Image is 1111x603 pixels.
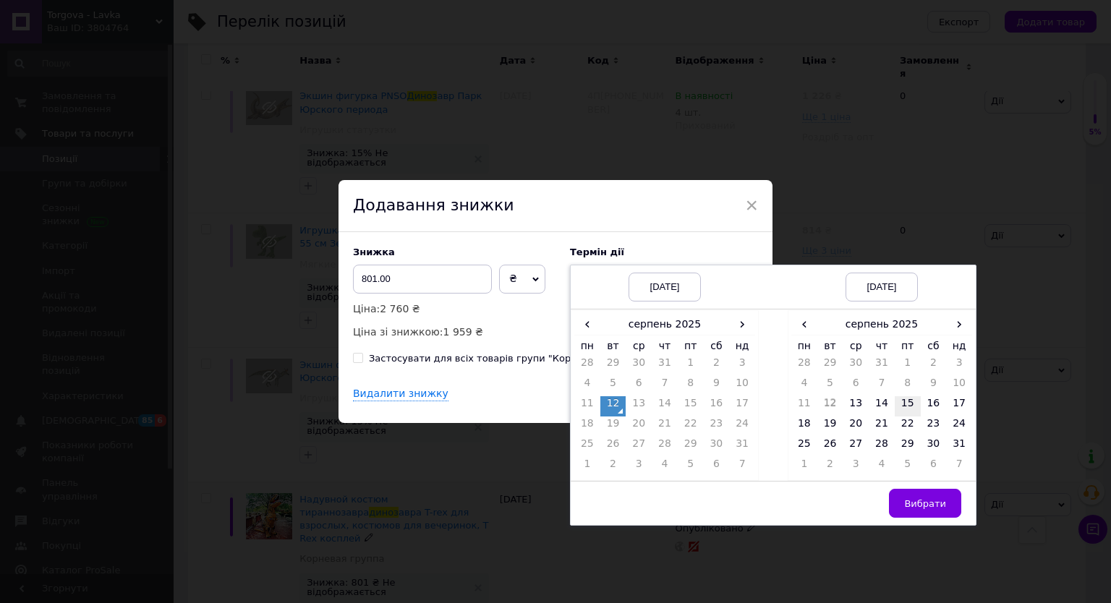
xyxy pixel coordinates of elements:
td: 6 [843,376,869,396]
th: пн [574,335,600,356]
td: 12 [600,396,626,416]
td: 5 [678,457,704,477]
td: 21 [652,416,678,437]
td: 31 [729,437,755,457]
td: 8 [678,376,704,396]
td: 10 [729,376,755,396]
td: 19 [600,416,626,437]
td: 8 [895,376,921,396]
th: вт [600,335,626,356]
td: 23 [704,416,730,437]
td: 1 [574,457,600,477]
td: 1 [791,457,817,477]
th: ср [843,335,869,356]
td: 13 [843,396,869,416]
th: серпень 2025 [817,314,947,335]
td: 28 [652,437,678,457]
span: ₴ [509,273,517,284]
td: 27 [626,437,652,457]
th: пт [678,335,704,356]
td: 20 [843,416,869,437]
td: 5 [817,376,843,396]
td: 3 [729,356,755,376]
td: 11 [791,396,817,416]
td: 30 [626,356,652,376]
th: пн [791,335,817,356]
td: 28 [791,356,817,376]
span: ‹ [791,314,817,335]
td: 10 [946,376,972,396]
input: 0 [353,265,492,294]
td: 30 [921,437,947,457]
td: 4 [869,457,895,477]
td: 13 [626,396,652,416]
td: 6 [921,457,947,477]
td: 7 [652,376,678,396]
td: 26 [600,437,626,457]
td: 29 [600,356,626,376]
td: 22 [895,416,921,437]
td: 6 [626,376,652,396]
td: 18 [791,416,817,437]
div: [DATE] [629,273,701,301]
td: 4 [652,457,678,477]
td: 16 [704,396,730,416]
span: › [729,314,755,335]
td: 12 [817,396,843,416]
td: 24 [729,416,755,437]
td: 14 [869,396,895,416]
td: 9 [921,376,947,396]
td: 7 [729,457,755,477]
button: Вибрати [889,489,961,518]
th: серпень 2025 [600,314,730,335]
td: 27 [843,437,869,457]
th: сб [704,335,730,356]
td: 25 [791,437,817,457]
span: 2 760 ₴ [380,303,420,315]
td: 21 [869,416,895,437]
td: 1 [895,356,921,376]
td: 9 [704,376,730,396]
td: 28 [574,356,600,376]
td: 5 [895,457,921,477]
td: 17 [729,396,755,416]
td: 17 [946,396,972,416]
span: × [745,193,758,218]
th: чт [652,335,678,356]
td: 23 [921,416,947,437]
p: Ціна: [353,301,555,317]
td: 30 [843,356,869,376]
td: 25 [574,437,600,457]
td: 3 [843,457,869,477]
td: 29 [678,437,704,457]
td: 31 [869,356,895,376]
td: 2 [817,457,843,477]
td: 15 [678,396,704,416]
td: 29 [817,356,843,376]
span: ‹ [574,314,600,335]
td: 2 [921,356,947,376]
div: Видалити знижку [353,387,448,402]
td: 6 [704,457,730,477]
td: 18 [574,416,600,437]
td: 1 [678,356,704,376]
td: 30 [704,437,730,457]
span: Додавання знижки [353,196,514,214]
td: 2 [704,356,730,376]
td: 14 [652,396,678,416]
td: 7 [869,376,895,396]
td: 3 [946,356,972,376]
td: 31 [946,437,972,457]
span: Знижка [353,247,395,257]
td: 26 [817,437,843,457]
td: 4 [574,376,600,396]
td: 19 [817,416,843,437]
td: 24 [946,416,972,437]
th: нд [946,335,972,356]
td: 29 [895,437,921,457]
td: 20 [626,416,652,437]
p: Ціна зі знижкою: [353,324,555,340]
th: сб [921,335,947,356]
span: 1 959 ₴ [443,326,483,338]
span: Вибрати [904,498,946,509]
